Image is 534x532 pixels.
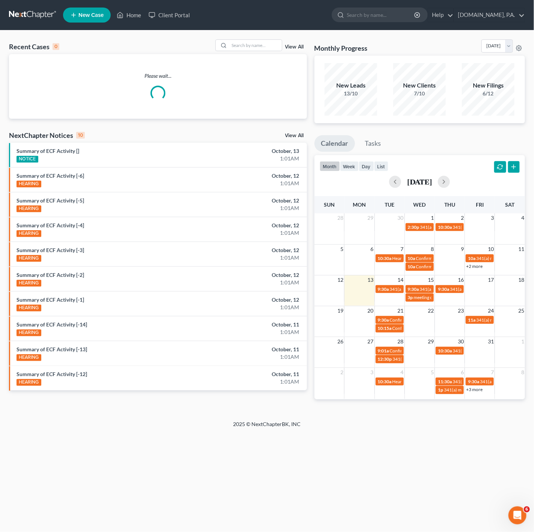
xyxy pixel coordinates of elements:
[145,8,194,22] a: Client Portal
[517,306,525,315] span: 25
[393,81,446,90] div: New Clients
[378,348,389,354] span: 9:01a
[490,368,495,377] span: 7
[393,356,423,362] span: 341(a) meeting
[476,317,506,323] span: 341(a) meeting
[359,161,374,171] button: day
[390,348,432,354] span: Confirmation hearing
[17,329,41,336] div: HEARING
[416,255,459,261] span: Confirmation hearing
[408,286,419,292] span: 9:30a
[367,213,375,222] span: 29
[210,197,299,204] div: October, 12
[430,245,435,254] span: 8
[430,368,435,377] span: 5
[414,201,426,208] span: Wed
[393,90,446,97] div: 7/10
[17,379,41,386] div: HEARING
[210,304,299,311] div: 1:01AM
[466,263,483,269] a: +2 more
[462,81,514,90] div: New Filings
[17,172,84,179] a: Summary of ECF Activity [-6]
[468,255,475,261] span: 10a
[408,295,413,300] span: 3p
[367,275,375,284] span: 13
[340,161,359,171] button: week
[210,328,299,336] div: 1:01AM
[210,353,299,361] div: 1:01AM
[487,245,495,254] span: 10
[468,317,475,323] span: 11a
[17,255,41,262] div: HEARING
[314,135,355,152] a: Calendar
[337,213,344,222] span: 28
[438,387,443,393] span: 1p
[390,286,420,292] span: 341(a) meeting
[17,296,84,303] a: Summary of ECF Activity [-1]
[347,8,415,22] input: Search by name...
[210,279,299,286] div: 1:01AM
[460,368,465,377] span: 6
[314,44,368,53] h3: Monthly Progress
[416,264,459,269] span: Confirmation Hearing
[337,306,344,315] span: 19
[438,348,452,354] span: 10:30a
[408,264,415,269] span: 10a
[420,286,450,292] span: 341(a) meeting
[390,317,432,323] span: Confirmation hearing
[210,222,299,229] div: October, 12
[320,161,340,171] button: month
[430,213,435,222] span: 1
[340,368,344,377] span: 2
[9,42,59,51] div: Recent Cases
[340,245,344,254] span: 5
[17,222,84,228] a: Summary of ECF Activity [-4]
[460,245,465,254] span: 9
[17,305,41,311] div: HEARING
[480,379,510,384] span: 341(a) meeting
[462,90,514,97] div: 6/12
[427,275,435,284] span: 15
[210,370,299,378] div: October, 11
[325,81,377,90] div: New Leads
[408,224,420,230] span: 2:30p
[460,213,465,222] span: 2
[457,337,465,346] span: 30
[17,321,87,328] a: Summary of ECF Activity [-14]
[378,379,392,384] span: 10:30a
[400,245,405,254] span: 7
[285,44,304,50] a: View All
[324,201,335,208] span: Sun
[393,255,408,261] span: Hearing
[524,506,530,512] span: 6
[353,201,366,208] span: Mon
[517,245,525,254] span: 11
[407,178,432,186] h2: [DATE]
[508,506,526,524] iframe: Intercom live chat
[285,133,304,138] a: View All
[397,306,405,315] span: 21
[487,306,495,315] span: 24
[453,379,482,384] span: 341(a) meeting
[337,275,344,284] span: 12
[444,387,474,393] span: 341(a) meeting
[385,201,394,208] span: Tue
[490,213,495,222] span: 3
[378,255,392,261] span: 10:30a
[487,275,495,284] span: 17
[408,255,415,261] span: 10a
[438,224,452,230] span: 10:30a
[210,296,299,304] div: October, 12
[466,387,483,392] a: +3 more
[17,354,41,361] div: HEARING
[17,272,84,278] a: Summary of ECF Activity [-2]
[370,245,375,254] span: 6
[210,321,299,328] div: October, 11
[210,204,299,212] div: 1:01AM
[210,378,299,385] div: 1:01AM
[17,181,41,187] div: HEARING
[453,348,482,354] span: 341(a) meeting
[210,254,299,261] div: 1:01AM
[17,197,84,204] a: Summary of ECF Activity [-5]
[17,280,41,287] div: HEARING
